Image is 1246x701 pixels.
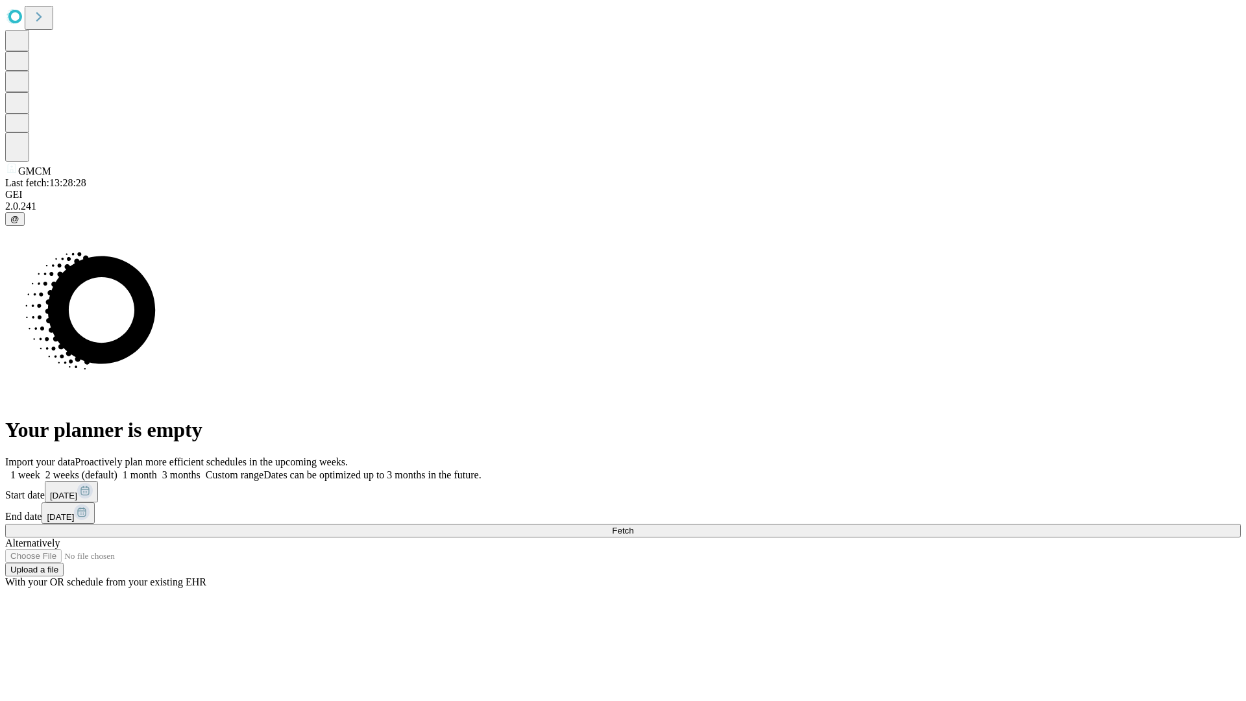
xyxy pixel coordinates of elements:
[10,214,19,224] span: @
[5,418,1241,442] h1: Your planner is empty
[18,166,51,177] span: GMCM
[5,576,206,587] span: With your OR schedule from your existing EHR
[10,469,40,480] span: 1 week
[5,481,1241,502] div: Start date
[75,456,348,467] span: Proactively plan more efficient schedules in the upcoming weeks.
[45,469,117,480] span: 2 weeks (default)
[5,563,64,576] button: Upload a file
[5,189,1241,201] div: GEI
[42,502,95,524] button: [DATE]
[47,512,74,522] span: [DATE]
[5,524,1241,537] button: Fetch
[5,177,86,188] span: Last fetch: 13:28:28
[5,201,1241,212] div: 2.0.241
[5,456,75,467] span: Import your data
[50,491,77,500] span: [DATE]
[5,502,1241,524] div: End date
[45,481,98,502] button: [DATE]
[263,469,481,480] span: Dates can be optimized up to 3 months in the future.
[123,469,157,480] span: 1 month
[5,212,25,226] button: @
[612,526,633,535] span: Fetch
[5,537,60,548] span: Alternatively
[162,469,201,480] span: 3 months
[206,469,263,480] span: Custom range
